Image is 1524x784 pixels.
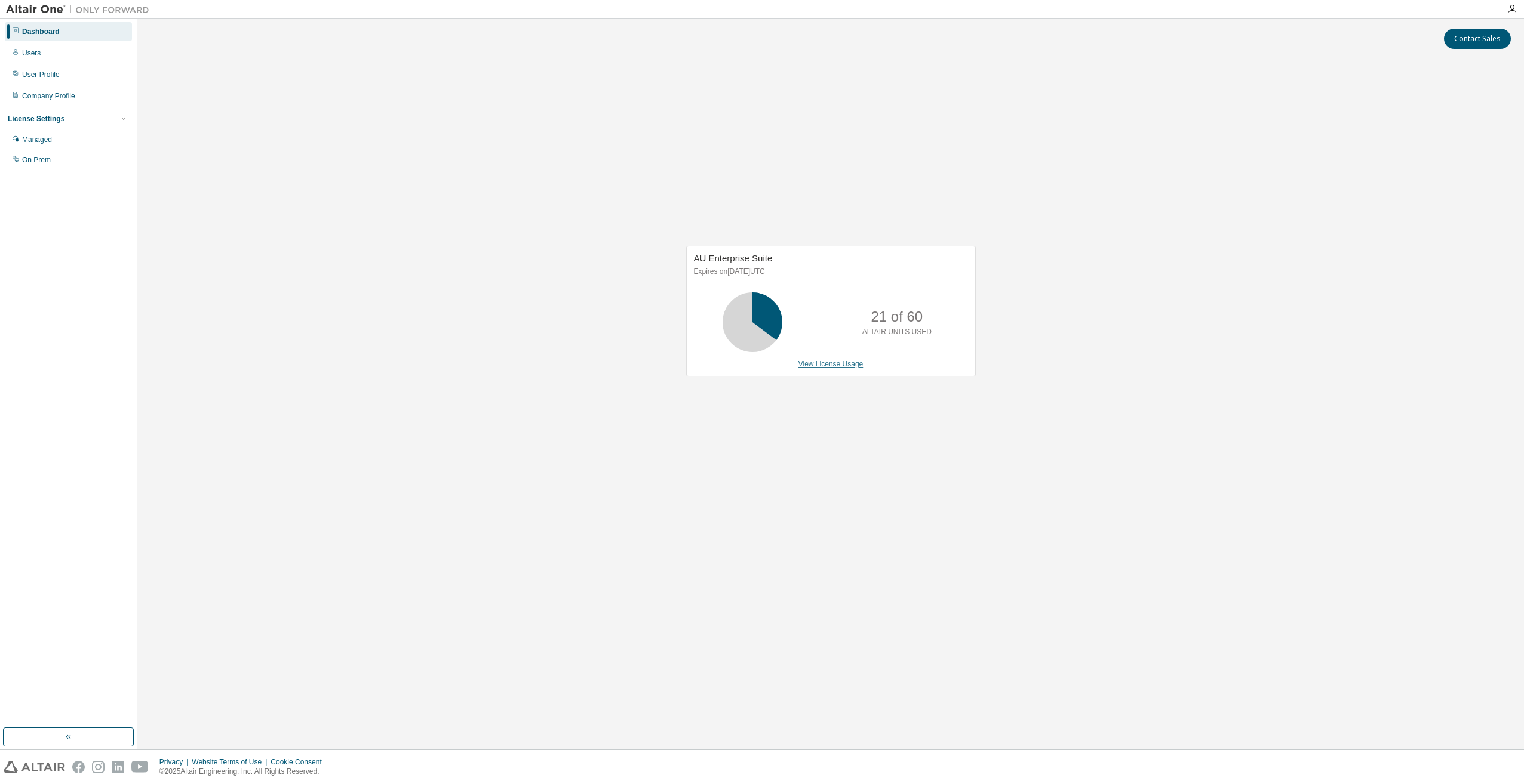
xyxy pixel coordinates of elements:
[8,114,64,124] div: License Settings
[1444,29,1511,49] button: Contact Sales
[192,757,271,767] div: Website Terms of Use
[798,360,864,368] a: View License Usage
[22,155,51,165] div: On Prem
[22,91,75,101] div: Company Profile
[871,307,923,327] p: 21 of 60
[271,757,328,767] div: Cookie Consent
[131,761,149,773] img: youtube.svg
[22,135,52,144] div: Managed
[159,757,192,767] div: Privacy
[4,761,65,773] img: altair_logo.svg
[72,761,85,773] img: facebook.svg
[22,48,41,58] div: Users
[22,27,60,36] div: Dashboard
[6,4,155,16] img: Altair One
[22,70,60,79] div: User Profile
[112,761,124,773] img: linkedin.svg
[92,761,105,773] img: instagram.svg
[159,767,329,777] p: © 2025 Altair Engineering, Inc. All Rights Reserved.
[694,267,965,277] p: Expires on [DATE] UTC
[862,327,932,337] p: ALTAIR UNITS USED
[694,253,773,263] span: AU Enterprise Suite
